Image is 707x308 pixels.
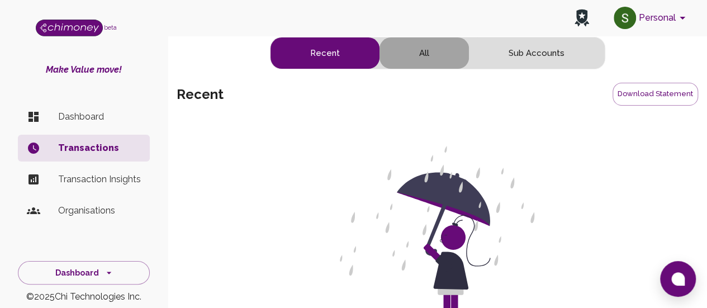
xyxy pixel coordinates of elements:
button: recent [271,37,379,69]
img: Logo [36,20,103,36]
img: avatar [614,7,636,29]
button: all [379,37,469,69]
button: Dashboard [18,261,150,285]
p: Transaction Insights [58,173,141,186]
div: text alignment [270,37,605,69]
p: Dashboard [58,110,141,124]
p: Transactions [58,141,141,155]
button: Download Statement [613,83,698,106]
span: beta [104,24,117,31]
p: Organisations [58,204,141,217]
button: subaccounts [469,37,604,69]
h5: recent [177,86,224,103]
button: account of current user [609,3,694,32]
button: Open chat window [660,261,696,297]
